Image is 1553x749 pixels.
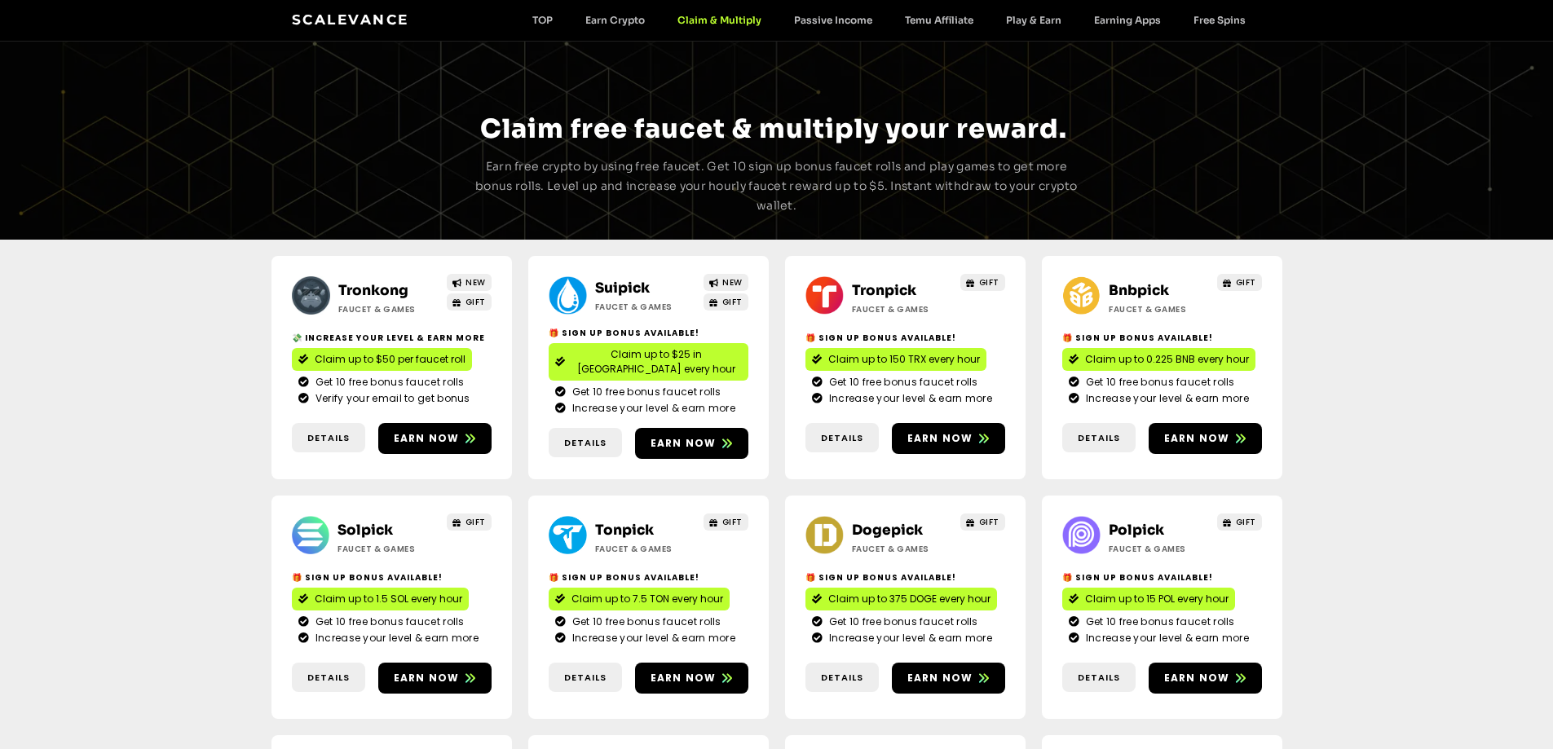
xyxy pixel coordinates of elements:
span: Claim free faucet & multiply your reward. [480,112,1067,145]
span: Earn now [394,671,460,685]
span: Get 10 free bonus faucet rolls [825,375,978,390]
h2: 🎁 Sign Up Bonus Available! [292,571,492,584]
span: Details [821,671,863,685]
span: Claim up to 15 POL every hour [1085,592,1229,606]
span: Claim up to 375 DOGE every hour [828,592,990,606]
a: Suipick [595,280,650,297]
span: Earn now [907,671,973,685]
span: GIFT [1236,516,1256,528]
p: Earn free crypto by using free faucet. Get 10 sign up bonus faucet rolls and play games to get mo... [474,157,1080,215]
h2: Faucet & Games [852,303,954,315]
span: Increase your level & earn more [825,631,992,645]
a: Details [805,423,879,453]
span: GIFT [722,296,743,308]
a: Earning Apps [1078,14,1177,26]
span: Increase your level & earn more [311,631,479,645]
span: Get 10 free bonus faucet rolls [1082,375,1235,390]
a: Earn now [378,663,492,694]
span: Get 10 free bonus faucet rolls [311,375,465,390]
a: GIFT [1217,274,1262,291]
span: Earn now [651,436,717,451]
span: Details [1078,431,1120,445]
a: Claim up to 1.5 SOL every hour [292,588,469,610]
a: Claim up to 0.225 BNB every hour [1062,348,1255,371]
a: Polpick [1109,522,1164,539]
span: Get 10 free bonus faucet rolls [1082,615,1235,629]
span: GIFT [722,516,743,528]
h2: Faucet & Games [852,543,954,555]
h2: Faucet & Games [1109,303,1211,315]
a: Claim up to 375 DOGE every hour [805,588,997,610]
span: Claim up to $25 in [GEOGRAPHIC_DATA] every hour [571,347,742,377]
a: Tronkong [338,282,408,299]
h2: 💸 Increase your level & earn more [292,332,492,344]
h2: 🎁 Sign Up Bonus Available! [1062,332,1262,344]
a: Details [805,663,879,693]
span: Details [564,671,607,685]
span: NEW [465,276,486,289]
span: Verify your email to get bonus [311,391,470,406]
span: Earn now [651,671,717,685]
a: Passive Income [778,14,889,26]
a: Earn now [1149,663,1262,694]
a: Earn now [892,663,1005,694]
a: GIFT [960,274,1005,291]
h2: Faucet & Games [1109,543,1211,555]
a: Solpick [338,522,393,539]
span: GIFT [465,516,486,528]
h2: Faucet & Games [338,303,440,315]
a: Claim up to 7.5 TON every hour [549,588,730,610]
a: GIFT [447,293,492,311]
span: Earn now [1164,671,1230,685]
a: NEW [447,274,492,291]
h2: Faucet & Games [595,543,697,555]
a: GIFT [704,513,748,531]
a: Earn now [892,423,1005,454]
a: Tronpick [852,282,916,299]
h2: 🎁 Sign Up Bonus Available! [805,332,1005,344]
span: Claim up to 0.225 BNB every hour [1085,352,1249,367]
h2: Faucet & Games [595,301,697,313]
span: GIFT [1236,276,1256,289]
a: Claim up to $50 per faucet roll [292,348,472,371]
span: Earn now [394,431,460,446]
a: Earn now [635,663,748,694]
a: Tonpick [595,522,654,539]
a: Earn now [1149,423,1262,454]
span: Increase your level & earn more [1082,631,1249,645]
span: Earn now [907,431,973,446]
a: Details [1062,663,1136,693]
a: Bnbpick [1109,282,1169,299]
a: Details [1062,423,1136,453]
span: GIFT [465,296,486,308]
a: TOP [516,14,569,26]
a: GIFT [447,513,492,531]
a: Details [292,663,365,693]
span: Claim up to 7.5 TON every hour [571,592,723,606]
a: GIFT [960,513,1005,531]
a: GIFT [1217,513,1262,531]
a: Earn now [635,428,748,459]
a: Earn Crypto [569,14,661,26]
span: Increase your level & earn more [1082,391,1249,406]
a: NEW [704,274,748,291]
a: Free Spins [1177,14,1262,26]
span: Claim up to 1.5 SOL every hour [315,592,462,606]
span: Claim up to 150 TRX every hour [828,352,980,367]
span: Claim up to $50 per faucet roll [315,352,465,367]
a: Scalevance [292,11,409,28]
span: NEW [722,276,743,289]
a: Details [549,663,622,693]
a: Claim up to 15 POL every hour [1062,588,1235,610]
span: Details [1078,671,1120,685]
span: Increase your level & earn more [568,631,735,645]
span: Get 10 free bonus faucet rolls [568,615,721,629]
nav: Menu [516,14,1262,26]
a: Claim up to 150 TRX every hour [805,348,986,371]
h2: 🎁 Sign Up Bonus Available! [549,571,748,584]
a: Dogepick [852,522,923,539]
a: Earn now [378,423,492,454]
span: Details [821,431,863,445]
a: GIFT [704,293,748,311]
span: GIFT [979,516,999,528]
